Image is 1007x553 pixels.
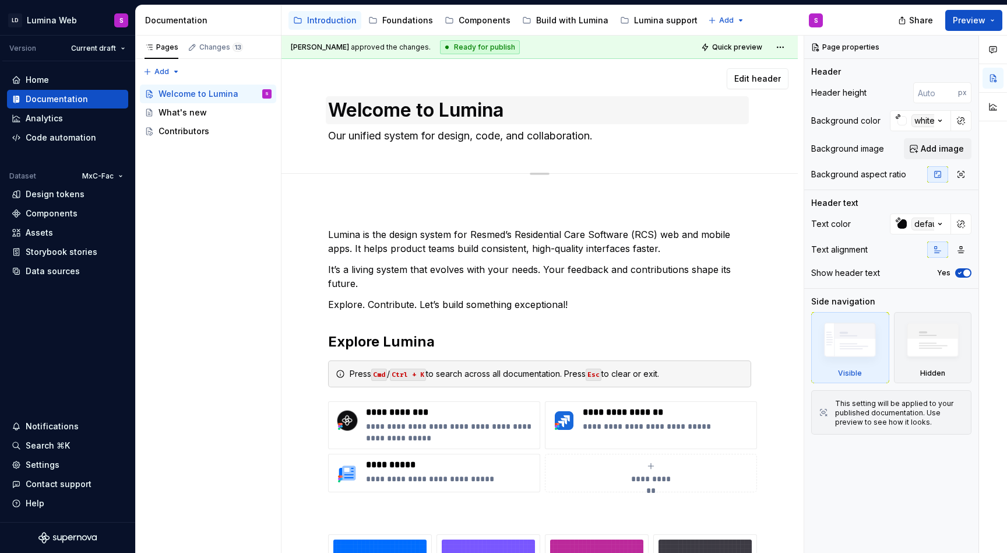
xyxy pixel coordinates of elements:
a: Foundations [364,11,438,30]
span: 13 [233,43,243,52]
div: Welcome to Lumina [159,88,238,100]
div: Page tree [288,9,702,32]
a: Contributors [140,122,276,141]
div: Side navigation [811,296,875,307]
p: px [958,88,967,97]
span: Share [909,15,933,26]
div: S [814,16,818,25]
a: Introduction [288,11,361,30]
button: white [890,110,951,131]
div: Home [26,74,49,86]
button: Edit header [727,68,788,89]
div: Header text [811,197,858,209]
img: 6d271709-62c0-457a-95cc-24adc32e19e5.png [550,407,578,435]
div: Header [811,66,841,78]
div: Version [9,44,36,53]
div: S [265,88,269,100]
button: Add [140,64,184,80]
div: Header height [811,87,867,99]
span: Edit header [734,73,781,85]
p: Lumina is the design system for Resmed’s Residential Care Software (RCS) web and mobile apps. It ... [328,228,751,256]
span: Current draft [71,44,116,53]
button: LDLumina WebS [2,8,133,33]
a: Home [7,71,128,89]
img: d917fe4b-c8ea-4b5b-b137-2f1b308229c3.png [333,459,361,487]
div: Hidden [894,312,972,383]
div: Background color [811,115,881,127]
a: Welcome to LuminaS [140,85,276,103]
span: Add [154,67,169,76]
a: Assets [7,223,128,242]
label: Yes [937,268,950,278]
button: Add [705,12,748,29]
textarea: Welcome to Lumina [326,96,749,124]
div: Code automation [26,132,96,143]
div: Design tokens [26,188,84,200]
div: Lumina Web [27,15,77,26]
a: Storybook stories [7,243,128,261]
strong: Explore Lumina [328,333,435,350]
div: Contributors [159,125,209,137]
div: Introduction [307,15,357,26]
button: Current draft [66,40,131,57]
div: What's new [159,107,207,118]
button: Search ⌘K [7,436,128,455]
div: S [119,16,124,25]
div: Components [459,15,510,26]
button: MxC-Fac [77,168,128,184]
a: Documentation [7,90,128,108]
code: Ctrl + K [390,369,426,381]
div: white [911,114,938,127]
span: [PERSON_NAME] [291,43,349,51]
button: default [890,213,951,235]
div: Build with Lumina [536,15,608,26]
div: Dataset [9,171,36,181]
a: Analytics [7,109,128,128]
a: Build with Lumina [517,11,613,30]
div: Help [26,498,44,509]
div: Notifications [26,421,79,432]
div: Search ⌘K [26,440,70,452]
div: Visible [838,369,862,378]
button: Preview [945,10,1002,31]
code: Esc [586,369,601,381]
a: What's new [140,103,276,122]
div: Ready for publish [440,40,520,54]
code: Cmd [371,369,387,381]
span: Add image [921,143,964,155]
svg: Supernova Logo [38,532,97,544]
div: Press / to search across all documentation. Press to clear or exit. [350,368,744,380]
span: approved the changes. [291,43,431,52]
img: 3782a644-607d-4a2e-92ec-0d6075af9fbb.png [333,407,361,435]
div: Lumina support [634,15,698,26]
a: Lumina support [615,11,702,30]
button: Quick preview [698,39,767,55]
a: Design tokens [7,185,128,204]
span: Preview [953,15,985,26]
div: Components [26,208,78,219]
div: Contact support [26,478,91,490]
button: Help [7,494,128,513]
a: Data sources [7,262,128,281]
button: Notifications [7,417,128,436]
div: Show header text [811,267,880,279]
div: default [911,218,944,230]
a: Components [7,204,128,223]
div: Settings [26,459,59,471]
span: Add [719,16,734,25]
button: Contact support [7,475,128,494]
div: Documentation [145,15,276,26]
div: Hidden [920,369,945,378]
div: Pages [145,43,178,52]
a: Components [440,11,515,30]
input: Auto [913,82,958,103]
div: Changes [199,43,243,52]
div: Assets [26,227,53,239]
p: Explore. Contribute. Let’s build something exceptional! [328,297,751,311]
div: Background image [811,143,884,155]
div: Analytics [26,113,63,124]
p: It’s a living system that evolves with your needs. Your feedback and contributions shape its future. [328,262,751,290]
div: Page tree [140,85,276,141]
button: Share [892,10,941,31]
